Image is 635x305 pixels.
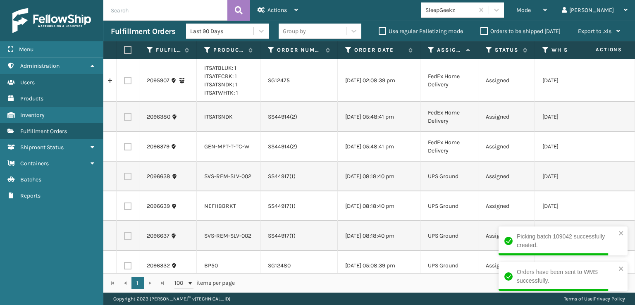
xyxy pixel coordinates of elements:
[260,162,338,191] td: SS44917(1)
[260,102,338,132] td: SS44914(2)
[478,59,535,102] td: Assigned
[174,279,187,287] span: 100
[156,46,181,54] label: Fulfillment Order Id
[517,268,616,285] div: Orders have been sent to WMS successfully.
[277,46,322,54] label: Order Number
[338,102,420,132] td: [DATE] 05:48:41 pm
[213,46,244,54] label: Product SKU
[420,191,478,221] td: UPS Ground
[20,62,60,69] span: Administration
[478,191,535,221] td: Assigned
[478,221,535,251] td: Assigned
[283,27,306,36] div: Group by
[420,221,478,251] td: UPS Ground
[267,7,287,14] span: Actions
[338,221,420,251] td: [DATE] 08:18:40 pm
[204,232,251,239] a: SVS-REM-SLV-002
[190,27,254,36] div: Last 90 Days
[204,173,251,180] a: SVS-REM-SLV-002
[354,46,404,54] label: Order Date
[420,132,478,162] td: FedEx Home Delivery
[204,64,236,71] a: ITSATBLUK: 1
[20,112,45,119] span: Inventory
[20,128,67,135] span: Fulfillment Orders
[478,251,535,281] td: Assigned
[20,160,49,167] span: Containers
[535,191,618,221] td: [DATE]
[260,251,338,281] td: SG12480
[147,232,169,240] a: 2096637
[425,6,475,14] div: SleepGeekz
[204,113,233,120] a: ITSATSNDK
[338,251,420,281] td: [DATE] 05:08:39 pm
[618,265,624,273] button: close
[338,59,420,102] td: [DATE] 02:08:39 pm
[516,7,531,14] span: Mode
[535,59,618,102] td: [DATE]
[578,28,611,35] span: Export to .xls
[204,89,238,96] a: ITSATWHTK: 1
[480,28,561,35] label: Orders to be shipped [DATE]
[437,46,462,54] label: Assigned Carrier Service
[147,76,169,85] a: 2095907
[131,277,144,289] a: 1
[204,262,218,269] a: BP50
[338,191,420,221] td: [DATE] 08:18:40 pm
[260,191,338,221] td: SS44917(1)
[20,176,41,183] span: Batches
[535,132,618,162] td: [DATE]
[204,81,237,88] a: ITSATSNDK: 1
[260,221,338,251] td: SS44917(1)
[260,132,338,162] td: SS44914(2)
[204,203,236,210] a: NEFHBBRKT
[204,73,237,80] a: ITSATECRK: 1
[246,279,626,287] div: 1 - 16 of 16 items
[379,28,463,35] label: Use regular Palletizing mode
[20,144,64,151] span: Shipment Status
[551,46,602,54] label: WH Ship By Date
[517,232,616,250] div: Picking batch 109042 successfully created.
[618,230,624,238] button: close
[113,293,230,305] p: Copyright 2023 [PERSON_NAME]™ v [TECHNICAL_ID]
[478,132,535,162] td: Assigned
[260,59,338,102] td: SG12475
[20,95,43,102] span: Products
[12,8,91,33] img: logo
[147,143,169,151] a: 2096379
[478,162,535,191] td: Assigned
[147,202,170,210] a: 2096639
[174,277,235,289] span: items per page
[495,46,519,54] label: Status
[420,59,478,102] td: FedEx Home Delivery
[420,251,478,281] td: UPS Ground
[20,79,35,86] span: Users
[147,262,170,270] a: 2096332
[535,221,618,251] td: [DATE]
[420,102,478,132] td: FedEx Home Delivery
[478,102,535,132] td: Assigned
[19,46,33,53] span: Menu
[420,162,478,191] td: UPS Ground
[570,43,627,57] span: Actions
[338,132,420,162] td: [DATE] 05:48:41 pm
[535,102,618,132] td: [DATE]
[338,162,420,191] td: [DATE] 08:18:40 pm
[147,113,170,121] a: 2096380
[20,192,41,199] span: Reports
[204,143,250,150] a: GEN-MPT-T-TC-W
[535,162,618,191] td: [DATE]
[111,26,175,36] h3: Fulfillment Orders
[147,172,170,181] a: 2096638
